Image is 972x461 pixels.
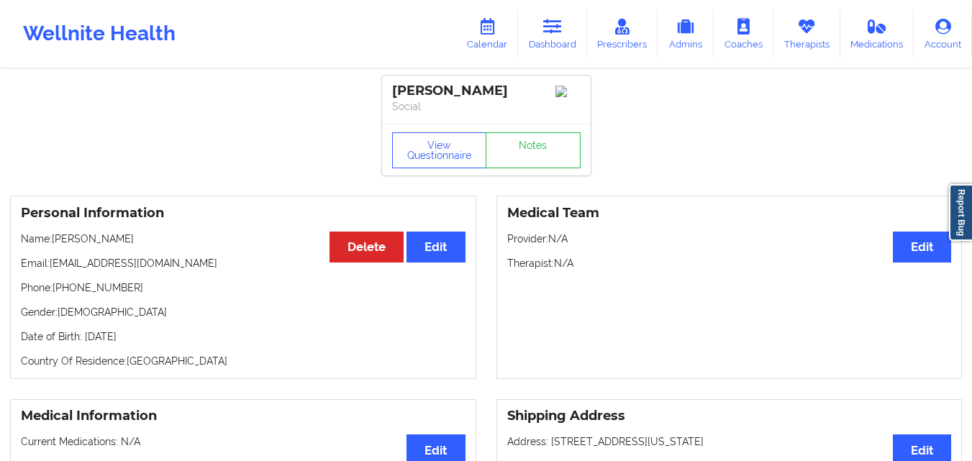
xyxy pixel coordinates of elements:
[893,232,951,263] button: Edit
[507,205,952,222] h3: Medical Team
[392,99,581,114] p: Social
[456,10,518,58] a: Calendar
[507,434,952,449] p: Address: [STREET_ADDRESS][US_STATE]
[914,10,972,58] a: Account
[518,10,587,58] a: Dashboard
[21,434,465,449] p: Current Medications: N/A
[714,10,773,58] a: Coaches
[21,256,465,270] p: Email: [EMAIL_ADDRESS][DOMAIN_NAME]
[406,232,465,263] button: Edit
[507,232,952,246] p: Provider: N/A
[658,10,714,58] a: Admins
[486,132,581,168] a: Notes
[21,408,465,424] h3: Medical Information
[773,10,840,58] a: Therapists
[555,86,581,97] img: Image%2Fplaceholer-image.png
[330,232,404,263] button: Delete
[507,256,952,270] p: Therapist: N/A
[21,280,465,295] p: Phone: [PHONE_NUMBER]
[587,10,658,58] a: Prescribers
[21,305,465,319] p: Gender: [DEMOGRAPHIC_DATA]
[21,232,465,246] p: Name: [PERSON_NAME]
[949,184,972,241] a: Report Bug
[840,10,914,58] a: Medications
[21,329,465,344] p: Date of Birth: [DATE]
[392,83,581,99] div: [PERSON_NAME]
[392,132,487,168] button: View Questionnaire
[21,354,465,368] p: Country Of Residence: [GEOGRAPHIC_DATA]
[507,408,952,424] h3: Shipping Address
[21,205,465,222] h3: Personal Information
